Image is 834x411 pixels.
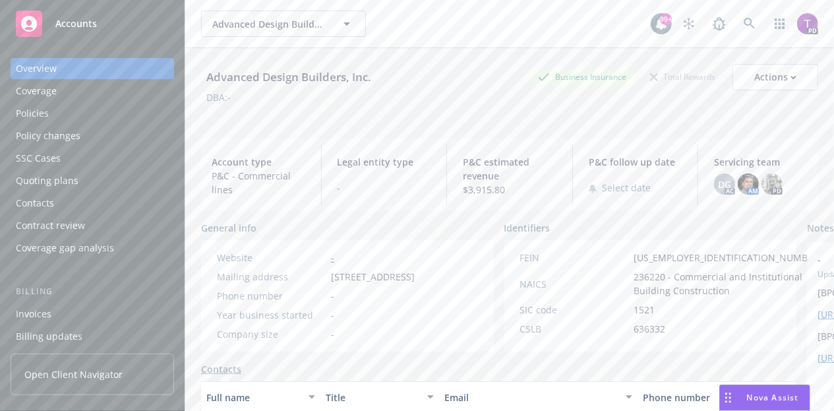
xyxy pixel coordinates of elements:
[55,18,97,29] span: Accounts
[738,174,759,195] img: photo
[338,181,431,195] span: -
[16,58,57,79] div: Overview
[331,289,334,303] span: -
[201,11,366,37] button: Advanced Design Builders, Inc.
[807,221,834,237] span: Notes
[797,13,818,34] img: photo
[11,285,174,298] div: Billing
[634,251,823,265] span: [US_EMPLOYER_IDENTIFICATION_NUMBER]
[736,11,763,37] a: Search
[217,289,326,303] div: Phone number
[11,80,174,102] a: Coverage
[217,270,326,284] div: Mailing address
[531,69,633,85] div: Business Insurance
[720,385,736,410] div: Drag to move
[761,174,783,195] img: photo
[676,11,702,37] a: Stop snowing
[520,277,629,291] div: NAICS
[201,69,376,86] div: Advanced Design Builders, Inc.
[212,17,326,31] span: Advanced Design Builders, Inc.
[444,391,618,404] div: Email
[718,177,731,191] span: DG
[206,90,231,104] div: DBA: -
[520,303,629,317] div: SIC code
[16,170,78,191] div: Quoting plans
[11,193,174,214] a: Contacts
[331,251,334,264] a: -
[634,322,666,336] span: 636332
[16,125,80,146] div: Policy changes
[520,322,629,336] div: CSLB
[331,270,415,284] span: [STREET_ADDRESS]
[16,193,54,214] div: Contacts
[11,303,174,325] a: Invoices
[11,326,174,347] a: Billing updates
[201,221,256,235] span: General info
[11,103,174,124] a: Policies
[212,155,305,169] span: Account type
[11,148,174,169] a: SSC Cases
[463,155,556,183] span: P&C estimated revenue
[338,155,431,169] span: Legal entity type
[16,215,85,236] div: Contract review
[634,270,823,298] span: 236220 - Commercial and Institutional Building Construction
[754,65,796,90] div: Actions
[11,5,174,42] a: Accounts
[660,13,672,25] div: 99+
[217,327,326,341] div: Company size
[217,251,326,265] div: Website
[767,11,793,37] a: Switch app
[16,237,114,259] div: Coverage gap analysis
[16,326,82,347] div: Billing updates
[217,308,326,322] div: Year business started
[11,170,174,191] a: Quoting plans
[11,237,174,259] a: Coverage gap analysis
[706,11,732,37] a: Report a Bug
[24,367,123,381] span: Open Client Navigator
[11,215,174,236] a: Contract review
[212,169,305,197] span: P&C - Commercial lines
[504,221,551,235] span: Identifiers
[520,251,629,265] div: FEIN
[11,125,174,146] a: Policy changes
[589,155,682,169] span: P&C follow up date
[714,155,808,169] span: Servicing team
[16,103,49,124] div: Policies
[732,64,818,90] button: Actions
[326,391,420,404] div: Title
[602,181,651,195] span: Select date
[747,392,799,403] span: Nova Assist
[463,183,556,197] span: $3,915.80
[331,308,334,322] span: -
[634,303,655,317] span: 1521
[719,385,810,411] button: Nova Assist
[11,58,174,79] a: Overview
[201,362,241,376] a: Contacts
[643,69,722,85] div: Total Rewards
[331,327,334,341] span: -
[206,391,301,404] div: Full name
[643,391,713,404] div: Phone number
[16,80,57,102] div: Coverage
[16,148,61,169] div: SSC Cases
[16,303,51,325] div: Invoices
